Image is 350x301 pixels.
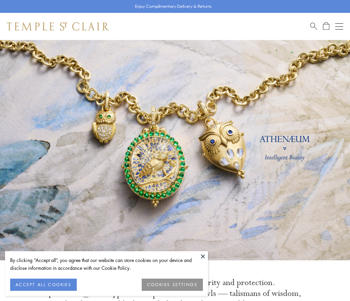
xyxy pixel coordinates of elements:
[7,22,109,31] img: Temple St. Clair
[310,22,317,31] a: Search
[10,256,203,272] div: By clicking “Accept all”, you agree that our website can store cookies on your device and disclos...
[323,22,329,31] a: Open Shopping Bag
[335,22,343,31] button: Open navigation
[142,279,203,291] button: COOKIES SETTINGS
[10,279,77,291] button: ACCEPT ALL COOKIES
[135,3,212,10] p: Enjoy Complimentary Delivery & Returns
